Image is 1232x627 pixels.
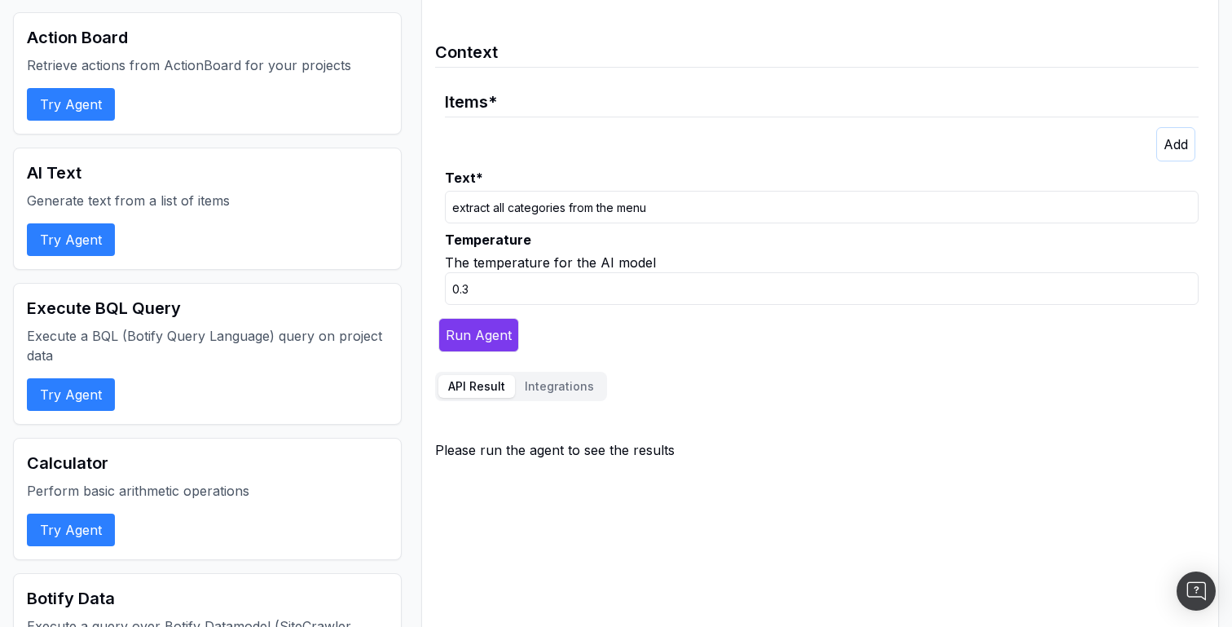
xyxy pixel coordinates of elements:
[445,77,1199,117] legend: Items
[445,253,1199,272] div: The temperature for the AI model
[27,514,115,546] button: Try Agent
[27,88,115,121] button: Try Agent
[27,587,388,610] h2: Botify Data
[27,26,388,49] h2: Action Board
[435,28,1199,68] legend: Context
[435,440,1205,460] div: Please run the agent to see the results
[445,230,1199,249] label: Temperature
[1156,127,1195,161] button: Add
[27,326,388,365] p: Execute a BQL (Botify Query Language) query on project data
[27,481,388,501] p: Perform basic arithmetic operations
[515,375,604,398] button: Integrations
[438,375,515,398] button: API Result
[1177,572,1216,611] div: Open Intercom Messenger
[445,168,1199,188] label: Text
[27,191,388,210] p: Generate text from a list of items
[27,297,388,320] h2: Execute BQL Query
[438,318,519,352] button: Run Agent
[27,55,388,75] p: Retrieve actions from ActionBoard for your projects
[27,378,115,411] button: Try Agent
[27,223,115,256] button: Try Agent
[27,452,388,475] h2: Calculator
[27,161,388,184] h2: AI Text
